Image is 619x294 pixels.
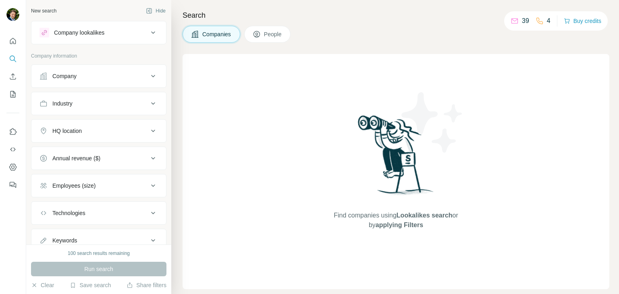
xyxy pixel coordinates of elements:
button: Enrich CSV [6,69,19,84]
button: Dashboard [6,160,19,174]
div: Company [52,72,77,80]
img: Surfe Illustration - Woman searching with binoculars [354,113,438,203]
button: Save search [70,281,111,289]
button: Share filters [127,281,166,289]
button: Quick start [6,34,19,48]
img: Avatar [6,8,19,21]
div: Industry [52,99,73,108]
button: Employees (size) [31,176,166,195]
button: Buy credits [564,15,601,27]
button: Hide [140,5,171,17]
p: 39 [522,16,529,26]
button: My lists [6,87,19,101]
span: People [264,30,282,38]
div: HQ location [52,127,82,135]
button: Industry [31,94,166,113]
button: Feedback [6,178,19,192]
h4: Search [183,10,609,21]
p: 4 [547,16,550,26]
span: Lookalikes search [397,212,453,219]
button: Search [6,52,19,66]
button: Company [31,66,166,86]
button: HQ location [31,121,166,141]
img: Surfe Illustration - Stars [396,86,469,159]
div: Annual revenue ($) [52,154,100,162]
div: Keywords [52,236,77,244]
button: Annual revenue ($) [31,149,166,168]
div: Company lookalikes [54,29,104,37]
button: Use Surfe API [6,142,19,157]
button: Clear [31,281,54,289]
button: Use Surfe on LinkedIn [6,124,19,139]
span: Find companies using or by [331,211,460,230]
span: Companies [202,30,232,38]
p: Company information [31,52,166,60]
button: Technologies [31,203,166,223]
div: Employees (size) [52,182,96,190]
div: 100 search results remaining [68,250,130,257]
div: New search [31,7,56,14]
span: applying Filters [376,222,423,228]
button: Keywords [31,231,166,250]
button: Company lookalikes [31,23,166,42]
div: Technologies [52,209,85,217]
